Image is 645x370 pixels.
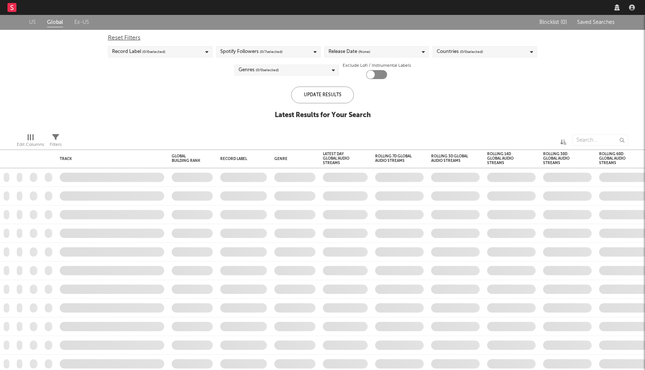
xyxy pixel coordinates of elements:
[60,157,161,161] div: Track
[328,47,370,56] div: Release Date
[577,20,616,25] span: Saved Searches
[274,157,312,161] div: Genre
[343,61,411,70] label: Exclude Lofi / Instrumental Labels
[50,140,62,149] div: Filters
[575,19,616,25] button: Saved Searches
[561,20,567,25] span: ( 0 )
[239,66,279,75] div: Genres
[220,47,283,56] div: Spotify Followers
[108,34,537,43] div: Reset Filters
[142,47,165,56] span: ( 0 / 6 selected)
[431,154,468,163] div: Rolling 3D Global Audio Streams
[50,131,62,153] div: Filters
[572,135,628,146] input: Search...
[487,152,524,165] div: Rolling 14D Global Audio Streams
[358,47,370,56] span: (None)
[256,66,279,75] span: ( 0 / 0 selected)
[112,47,165,56] div: Record Label
[539,20,567,25] span: Blocklist
[47,18,63,27] a: Global
[543,152,580,165] div: Rolling 30D Global Audio Streams
[460,47,483,56] span: ( 0 / 0 selected)
[375,154,412,163] div: Rolling 7D Global Audio Streams
[437,47,483,56] div: Countries
[260,47,283,56] span: ( 0 / 7 selected)
[275,111,371,120] div: Latest Results for Your Search
[74,18,89,27] a: Ex-US
[17,140,44,149] div: Edit Columns
[220,157,256,161] div: Record Label
[323,152,356,165] div: Latest Day Global Audio Streams
[29,18,36,27] a: US
[172,154,202,163] div: Global Building Rank
[17,131,44,153] div: Edit Columns
[599,152,636,165] div: Rolling 60D Global Audio Streams
[291,87,354,103] div: Update Results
